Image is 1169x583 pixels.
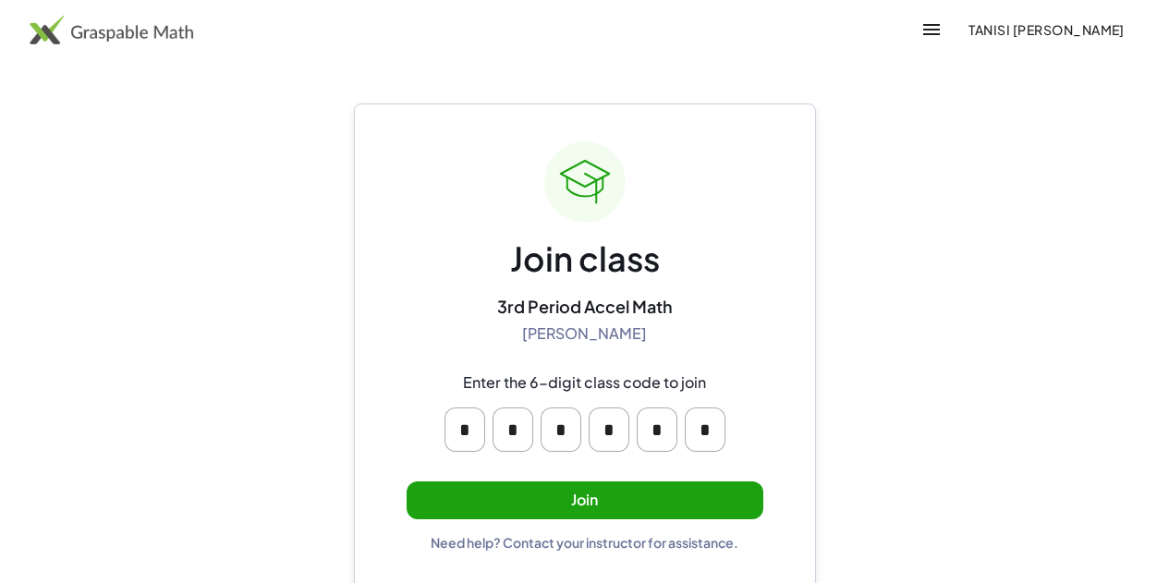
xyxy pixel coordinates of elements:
[463,373,706,393] div: Enter the 6-digit class code to join
[497,296,673,317] div: 3rd Period Accel Math
[431,534,738,551] div: Need help? Contact your instructor for assistance.
[954,13,1139,46] button: Tanisi [PERSON_NAME]
[510,237,660,281] div: Join class
[968,21,1125,38] span: Tanisi [PERSON_NAME]
[407,481,763,519] button: Join
[522,324,647,344] div: [PERSON_NAME]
